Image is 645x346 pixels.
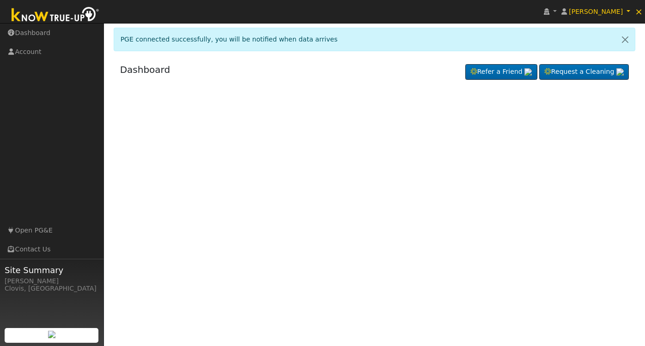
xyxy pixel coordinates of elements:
a: Close [615,28,635,51]
span: Site Summary [5,264,99,276]
a: Dashboard [120,64,170,75]
div: [PERSON_NAME] [5,276,99,286]
a: Request a Cleaning [539,64,629,80]
img: retrieve [48,331,55,338]
span: [PERSON_NAME] [569,8,623,15]
a: Refer a Friend [465,64,537,80]
img: retrieve [616,68,624,76]
img: retrieve [524,68,532,76]
span: × [635,6,643,17]
div: Clovis, [GEOGRAPHIC_DATA] [5,284,99,293]
div: PGE connected successfully, you will be notified when data arrives [114,28,636,51]
img: Know True-Up [7,5,104,26]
